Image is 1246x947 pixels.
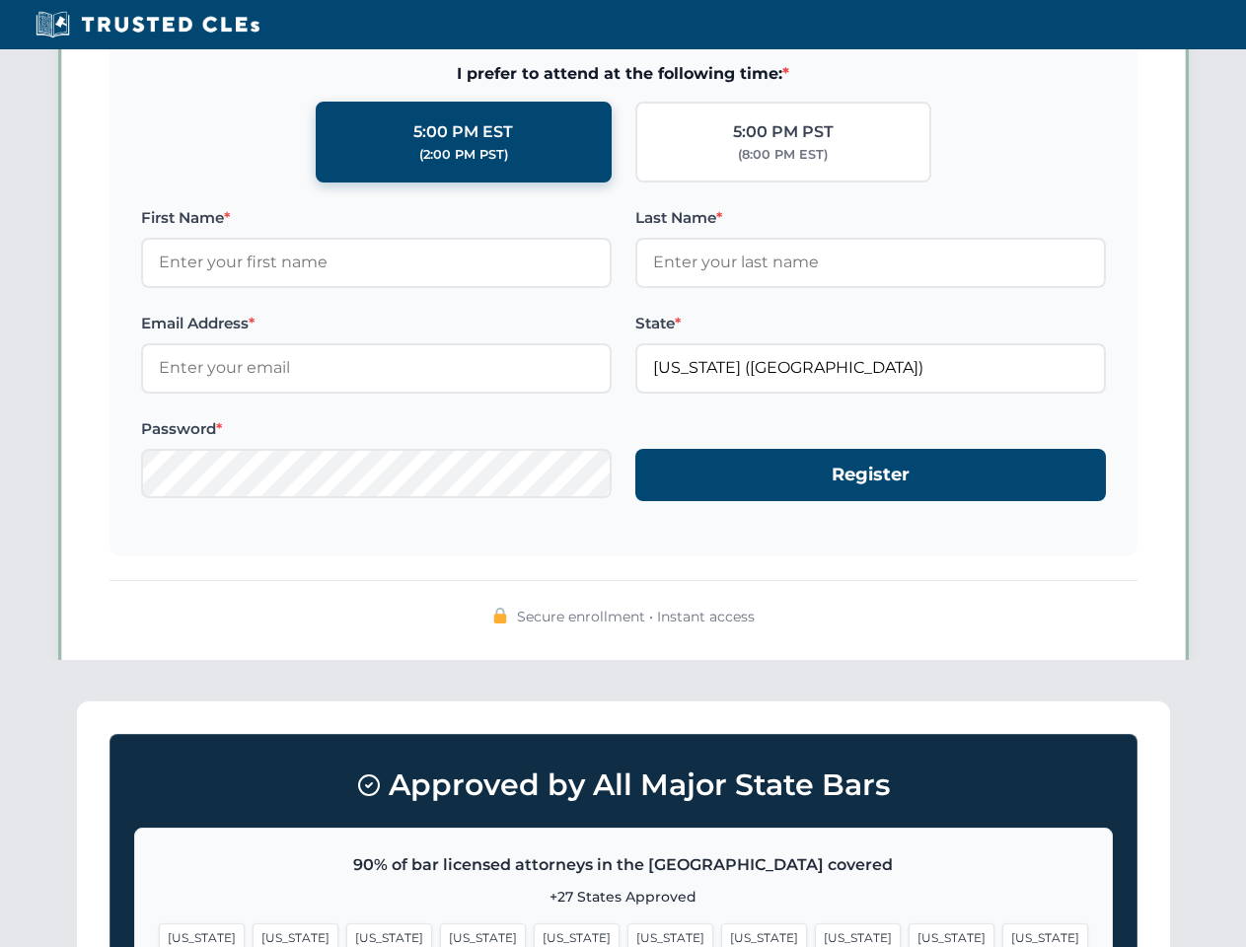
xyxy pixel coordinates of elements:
[141,61,1106,87] span: I prefer to attend at the following time:
[419,145,508,165] div: (2:00 PM PST)
[635,238,1106,287] input: Enter your last name
[635,206,1106,230] label: Last Name
[141,206,612,230] label: First Name
[141,312,612,335] label: Email Address
[30,10,265,39] img: Trusted CLEs
[635,343,1106,393] input: Florida (FL)
[413,119,513,145] div: 5:00 PM EST
[492,608,508,623] img: 🔒
[141,417,612,441] label: Password
[159,852,1088,878] p: 90% of bar licensed attorneys in the [GEOGRAPHIC_DATA] covered
[635,449,1106,501] button: Register
[134,759,1113,812] h3: Approved by All Major State Bars
[517,606,755,627] span: Secure enrollment • Instant access
[738,145,828,165] div: (8:00 PM EST)
[141,343,612,393] input: Enter your email
[733,119,834,145] div: 5:00 PM PST
[635,312,1106,335] label: State
[141,238,612,287] input: Enter your first name
[159,886,1088,908] p: +27 States Approved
